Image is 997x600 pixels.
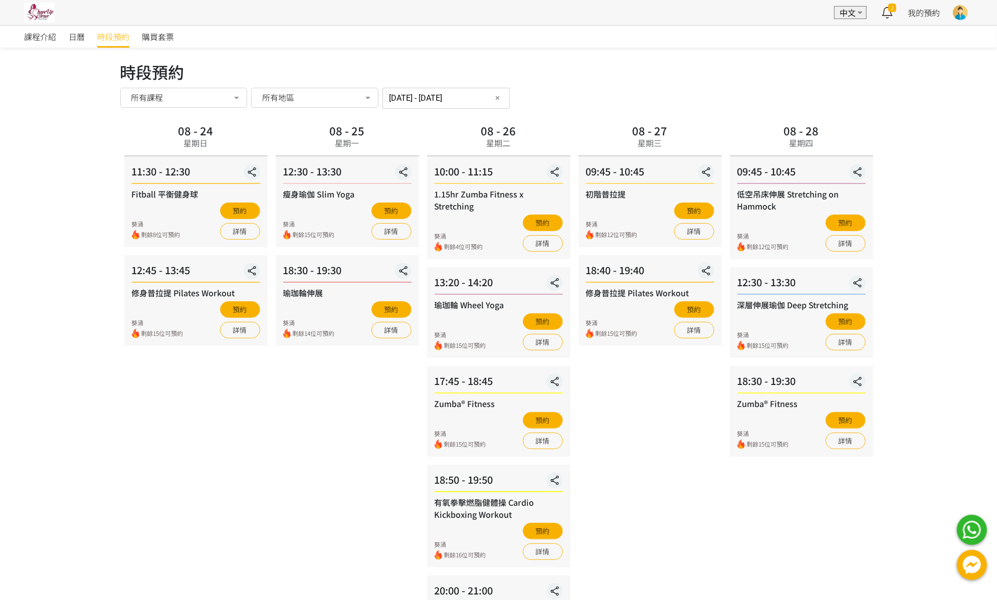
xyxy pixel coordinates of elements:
[220,322,260,338] a: 詳情
[674,203,714,219] button: 預約
[633,125,668,136] div: 08 - 27
[495,93,500,103] span: ✕
[435,429,486,438] div: 葵涌
[737,242,745,252] img: fire.png
[747,440,789,449] span: 剩餘15位可預約
[747,242,789,252] span: 剩餘12位可預約
[435,397,563,410] div: Zumba® Fitness
[595,230,638,240] span: 剩餘12位可預約
[69,26,85,48] a: 日曆
[97,26,129,48] a: 時段預約
[262,92,294,102] span: 所有地區
[826,412,866,429] button: 預約
[737,164,866,184] div: 09:45 - 10:45
[283,329,291,338] img: fire.png
[131,92,163,102] span: 所有課程
[826,433,866,449] a: 詳情
[141,230,180,240] span: 剩餘8位可預約
[586,230,593,240] img: fire.png
[747,341,789,350] span: 剩餘15位可預約
[737,373,866,393] div: 18:30 - 19:30
[283,220,335,229] div: 葵涌
[586,329,593,338] img: fire.png
[595,329,638,338] span: 剩餘15位可預約
[132,329,139,338] img: fire.png
[97,31,129,43] span: 時段預約
[523,543,563,560] a: 詳情
[435,540,486,549] div: 葵涌
[293,230,335,240] span: 剩餘15位可預約
[586,188,714,200] div: 初階普拉提
[737,188,866,212] div: 低空吊床伸展 Stretching on Hammock
[178,125,214,136] div: 08 - 24
[132,164,260,184] div: 11:30 - 12:30
[523,215,563,231] button: 預約
[826,215,866,231] button: 預約
[444,341,486,350] span: 剩餘15位可預約
[132,287,260,299] div: 修身普拉提 Pilates Workout
[184,137,208,149] div: 星期日
[523,235,563,252] a: 詳情
[24,31,56,43] span: 課程介紹
[132,263,260,283] div: 12:45 - 13:45
[132,318,183,327] div: 葵涌
[283,287,412,299] div: 瑜珈輪伸展
[220,203,260,219] button: 預約
[523,313,563,330] button: 預約
[69,31,85,43] span: 日曆
[826,313,866,330] button: 預約
[293,329,335,338] span: 剩餘14位可預約
[24,26,56,48] a: 課程介紹
[737,232,789,241] div: 葵涌
[220,223,260,240] a: 詳情
[283,230,291,240] img: fire.png
[132,188,260,200] div: Fitball 平衡健身球
[908,7,940,19] a: 我的預約
[674,322,714,338] a: 詳情
[638,137,662,149] div: 星期三
[435,496,563,520] div: 有氧拳擊燃脂健體操 Cardio Kickboxing Workout
[523,523,563,539] button: 預約
[142,26,174,48] a: 購買套票
[444,440,486,449] span: 剩餘15位可預約
[586,263,714,283] div: 18:40 - 19:40
[826,334,866,350] a: 詳情
[523,334,563,350] a: 詳情
[674,301,714,318] button: 預約
[435,299,563,311] div: 瑜珈輪 Wheel Yoga
[283,188,412,200] div: 瘦身瑜伽 Slim Yoga
[435,373,563,393] div: 17:45 - 18:45
[737,299,866,311] div: 深層伸展瑜伽 Deep Stretching
[523,412,563,429] button: 預約
[674,223,714,240] a: 詳情
[371,301,412,318] button: 預約
[784,125,819,136] div: 08 - 28
[435,472,563,492] div: 18:50 - 19:50
[586,318,638,327] div: 葵涌
[737,341,745,350] img: fire.png
[371,322,412,338] a: 詳情
[586,164,714,184] div: 09:45 - 10:45
[888,4,896,12] span: 2
[737,275,866,295] div: 12:30 - 13:30
[142,31,174,43] span: 購買套票
[382,88,510,109] input: 篩選日期
[283,318,335,327] div: 葵涌
[435,440,442,449] img: fire.png
[132,220,180,229] div: 葵涌
[435,330,486,339] div: 葵涌
[141,329,183,338] span: 剩餘15位可預約
[283,164,412,184] div: 12:30 - 13:30
[737,330,789,339] div: 葵涌
[737,429,789,438] div: 葵涌
[120,60,877,84] div: 時段預約
[283,263,412,283] div: 18:30 - 19:30
[523,433,563,449] a: 詳情
[586,220,638,229] div: 葵涌
[789,137,814,149] div: 星期四
[444,550,486,560] span: 剩餘16位可預約
[737,397,866,410] div: Zumba® Fitness
[435,550,442,560] img: fire.png
[132,230,139,240] img: fire.png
